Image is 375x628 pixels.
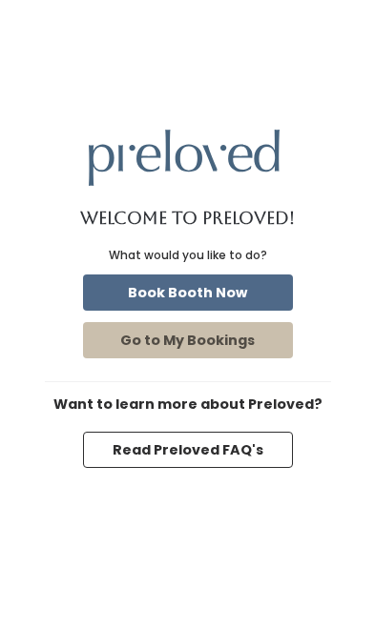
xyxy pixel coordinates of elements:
[80,209,295,228] h1: Welcome to Preloved!
[109,247,267,264] div: What would you like to do?
[83,432,293,468] button: Read Preloved FAQ's
[83,322,293,358] button: Go to My Bookings
[79,318,297,362] a: Go to My Bookings
[45,397,331,413] h6: Want to learn more about Preloved?
[89,130,280,186] img: preloved logo
[83,274,293,311] button: Book Booth Now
